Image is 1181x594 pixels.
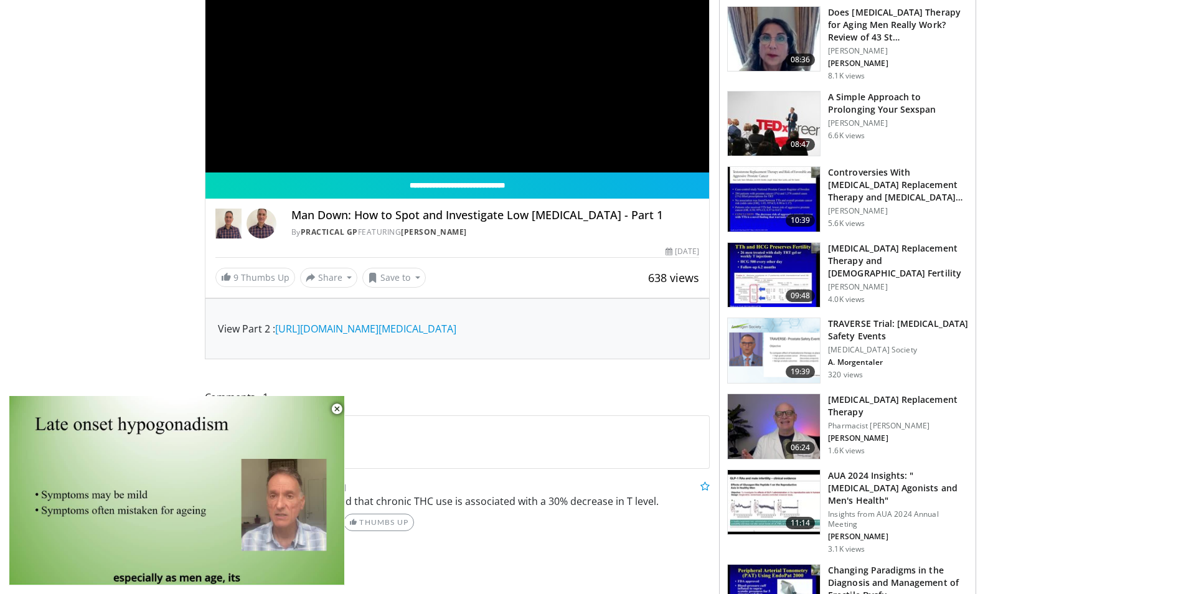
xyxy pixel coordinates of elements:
[828,446,865,456] p: 1.6K views
[727,166,968,232] a: 10:39 Controversies With [MEDICAL_DATA] Replacement Therapy and [MEDICAL_DATA] Can… [PERSON_NAME]...
[786,138,816,151] span: 08:47
[786,214,816,227] span: 10:39
[275,322,456,336] a: [URL][DOMAIN_NAME][MEDICAL_DATA]
[828,166,968,204] h3: Controversies With [MEDICAL_DATA] Replacement Therapy and [MEDICAL_DATA] Can…
[727,394,968,460] a: 06:24 [MEDICAL_DATA] Replacement Therapy Pharmacist [PERSON_NAME] [PERSON_NAME] 1.6K views
[828,59,968,68] p: [PERSON_NAME]
[291,209,699,222] h4: Man Down: How to Spot and Investigate Low [MEDICAL_DATA] - Part 1
[728,92,820,156] img: c4bd4661-e278-4c34-863c-57c104f39734.150x105_q85_crop-smart_upscale.jpg
[728,394,820,459] img: e23de6d5-b3cf-4de1-8780-c4eec047bbc0.150x105_q85_crop-smart_upscale.jpg
[828,421,968,431] p: Pharmacist [PERSON_NAME]
[786,54,816,66] span: 08:36
[242,494,710,509] p: It should be mentioned that chronic THC use is associated with a 30% decrease in T level.
[727,6,968,81] a: 08:36 Does [MEDICAL_DATA] Therapy for Aging Men Really Work? Review of 43 St… [PERSON_NAME] [PERS...
[727,242,968,308] a: 09:48 [MEDICAL_DATA] Replacement Therapy and [DEMOGRAPHIC_DATA] Fertility [PERSON_NAME] 4.0K views
[301,227,358,237] a: Practical GP
[828,46,968,56] p: [PERSON_NAME]
[828,118,968,128] p: [PERSON_NAME]
[828,357,968,367] p: A. Morgentaler
[828,71,865,81] p: 8.1K views
[828,394,968,418] h3: [MEDICAL_DATA] Replacement Therapy
[828,532,968,542] p: [PERSON_NAME]
[291,227,699,238] div: By FEATURING
[828,318,968,342] h3: TRAVERSE Trial: [MEDICAL_DATA] Safety Events
[828,345,968,355] p: [MEDICAL_DATA] Society
[828,6,968,44] h3: Does [MEDICAL_DATA] Therapy for Aging Men Really Work? Review of 43 St…
[828,206,968,216] p: [PERSON_NAME]
[728,243,820,308] img: 58e29ddd-d015-4cd9-bf96-f28e303b730c.150x105_q85_crop-smart_upscale.jpg
[324,396,349,422] button: Close
[322,481,346,493] small: [DATE]
[728,7,820,72] img: 4d4bce34-7cbb-4531-8d0c-5308a71d9d6c.150x105_q85_crop-smart_upscale.jpg
[786,290,816,302] span: 09:48
[9,396,345,585] video-js: Video Player
[786,441,816,454] span: 06:24
[233,271,238,283] span: 9
[728,318,820,383] img: 9812f22f-d817-4923-ae6c-a42f6b8f1c21.png.150x105_q85_crop-smart_upscale.png
[727,318,968,384] a: 19:39 TRAVERSE Trial: [MEDICAL_DATA] Safety Events [MEDICAL_DATA] Society A. Morgentaler 320 views
[727,469,968,554] a: 11:14 AUA 2024 Insights: " [MEDICAL_DATA] Agonists and Men's Health" Insights from AUA 2024 Annua...
[828,469,968,507] h3: AUA 2024 Insights: " [MEDICAL_DATA] Agonists and Men's Health"
[727,91,968,157] a: 08:47 A Simple Approach to Prolonging Your Sexspan [PERSON_NAME] 6.6K views
[786,365,816,378] span: 19:39
[828,295,865,304] p: 4.0K views
[728,470,820,535] img: 4d022421-20df-4b46-86b4-3f7edf7cbfde.150x105_q85_crop-smart_upscale.jpg
[786,517,816,529] span: 11:14
[828,544,865,554] p: 3.1K views
[215,268,295,287] a: 9 Thumbs Up
[828,131,865,141] p: 6.6K views
[300,268,358,288] button: Share
[828,219,865,229] p: 5.6K views
[218,321,697,336] p: View Part 2 :
[828,509,968,529] p: Insights from AUA 2024 Annual Meeting
[828,91,968,116] h3: A Simple Approach to Prolonging Your Sexspan
[648,270,699,285] span: 638 views
[215,209,242,238] img: Practical GP
[247,209,276,238] img: Avatar
[205,389,710,405] span: Comments 1
[728,167,820,232] img: 418933e4-fe1c-4c2e-be56-3ce3ec8efa3b.150x105_q85_crop-smart_upscale.jpg
[828,370,863,380] p: 320 views
[401,227,467,237] a: [PERSON_NAME]
[362,268,426,288] button: Save to
[666,246,699,257] div: [DATE]
[828,282,968,292] p: [PERSON_NAME]
[828,433,968,443] p: [PERSON_NAME]
[828,242,968,280] h3: [MEDICAL_DATA] Replacement Therapy and [DEMOGRAPHIC_DATA] Fertility
[344,514,414,531] a: Thumbs Up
